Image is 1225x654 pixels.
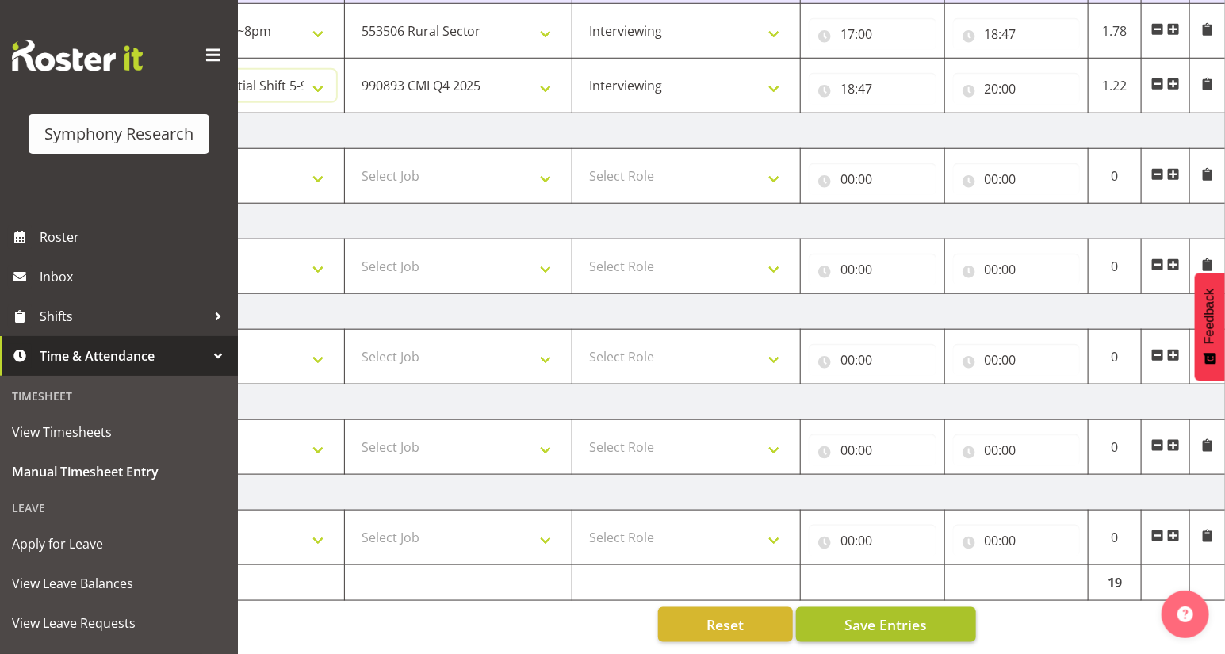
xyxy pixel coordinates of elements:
span: Save Entries [844,614,927,635]
span: Reset [706,614,744,635]
input: Click to select... [809,73,936,105]
input: Click to select... [953,434,1081,466]
button: Feedback - Show survey [1195,273,1225,381]
span: Roster [40,225,230,249]
input: Click to select... [953,73,1081,105]
button: Reset [658,607,793,642]
a: Manual Timesheet Entry [4,452,234,491]
img: Rosterit website logo [12,40,143,71]
span: Manual Timesheet Entry [12,460,226,484]
span: Feedback [1203,289,1217,344]
span: Shifts [40,304,206,328]
span: Inbox [40,265,230,289]
a: View Leave Balances [4,564,234,603]
img: help-xxl-2.png [1177,606,1193,622]
input: Click to select... [809,163,936,195]
input: Click to select... [809,254,936,285]
span: Time & Attendance [40,344,206,368]
input: Click to select... [953,254,1081,285]
td: 1.78 [1089,4,1142,59]
div: Symphony Research [44,122,193,146]
span: View Leave Balances [12,572,226,595]
span: View Leave Requests [12,611,226,635]
a: Apply for Leave [4,524,234,564]
a: View Timesheets [4,412,234,452]
input: Click to select... [809,434,936,466]
span: View Timesheets [12,420,226,444]
input: Click to select... [953,163,1081,195]
td: 0 [1089,149,1142,204]
td: 0 [1089,511,1142,565]
td: 0 [1089,239,1142,294]
button: Save Entries [796,607,976,642]
td: 0 [1089,420,1142,475]
input: Click to select... [953,525,1081,556]
td: 0 [1089,330,1142,384]
a: View Leave Requests [4,603,234,643]
input: Click to select... [953,344,1081,376]
div: Timesheet [4,380,234,412]
input: Click to select... [809,18,936,50]
input: Click to select... [809,344,936,376]
td: 1.22 [1089,59,1142,113]
div: Leave [4,491,234,524]
td: 19 [1089,565,1142,601]
input: Click to select... [809,525,936,556]
input: Click to select... [953,18,1081,50]
span: Apply for Leave [12,532,226,556]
